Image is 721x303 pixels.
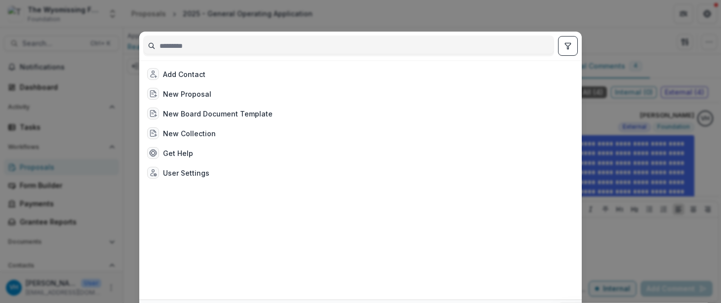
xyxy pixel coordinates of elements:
[163,109,273,119] div: New Board Document Template
[163,168,209,178] div: User Settings
[163,69,205,79] div: Add Contact
[163,128,216,139] div: New Collection
[558,36,578,56] button: toggle filters
[163,148,193,158] div: Get Help
[163,89,211,99] div: New Proposal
